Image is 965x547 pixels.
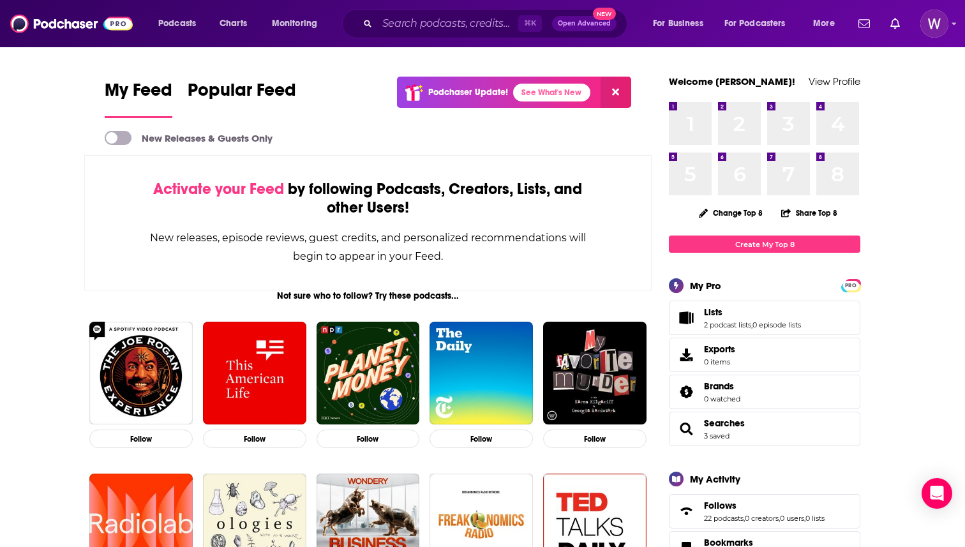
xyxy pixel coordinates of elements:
[317,430,420,448] button: Follow
[377,13,518,34] input: Search podcasts, credits, & more...
[804,13,851,34] button: open menu
[518,15,542,32] span: ⌘ K
[149,180,587,217] div: by following Podcasts, Creators, Lists, and other Users!
[153,179,284,199] span: Activate your Feed
[317,322,420,425] img: Planet Money
[430,322,533,425] img: The Daily
[669,412,860,446] span: Searches
[203,322,306,425] img: This American Life
[716,13,804,34] button: open menu
[513,84,590,101] a: See What's New
[149,229,587,266] div: New releases, episode reviews, guest credits, and personalized recommendations will begin to appe...
[704,500,737,511] span: Follows
[724,15,786,33] span: For Podcasters
[804,514,805,523] span: ,
[428,87,508,98] p: Podchaser Update!
[673,309,699,327] a: Lists
[744,514,745,523] span: ,
[653,15,703,33] span: For Business
[805,514,825,523] a: 0 lists
[552,16,617,31] button: Open AdvancedNew
[780,514,804,523] a: 0 users
[704,343,735,355] span: Exports
[105,131,273,145] a: New Releases & Guests Only
[809,75,860,87] a: View Profile
[543,322,647,425] img: My Favorite Murder with Karen Kilgariff and Georgia Hardstark
[263,13,334,34] button: open menu
[669,236,860,253] a: Create My Top 8
[105,79,172,118] a: My Feed
[691,205,770,221] button: Change Top 8
[558,20,611,27] span: Open Advanced
[690,280,721,292] div: My Pro
[669,338,860,372] a: Exports
[673,502,699,520] a: Follows
[272,15,317,33] span: Monitoring
[89,322,193,425] img: The Joe Rogan Experience
[853,13,875,34] a: Show notifications dropdown
[885,13,905,34] a: Show notifications dropdown
[751,320,752,329] span: ,
[354,9,640,38] div: Search podcasts, credits, & more...
[922,478,952,509] div: Open Intercom Messenger
[920,10,948,38] img: User Profile
[188,79,296,118] a: Popular Feed
[920,10,948,38] span: Logged in as williammwhite
[704,306,801,318] a: Lists
[430,430,533,448] button: Follow
[843,281,858,290] span: PRO
[843,280,858,290] a: PRO
[704,431,729,440] a: 3 saved
[89,430,193,448] button: Follow
[704,357,735,366] span: 0 items
[10,11,133,36] img: Podchaser - Follow, Share and Rate Podcasts
[543,430,647,448] button: Follow
[704,320,751,329] a: 2 podcast lists
[188,79,296,109] span: Popular Feed
[704,514,744,523] a: 22 podcasts
[752,320,801,329] a: 0 episode lists
[669,375,860,409] span: Brands
[211,13,255,34] a: Charts
[673,346,699,364] span: Exports
[669,75,795,87] a: Welcome [PERSON_NAME]!
[704,500,825,511] a: Follows
[105,79,172,109] span: My Feed
[704,306,722,318] span: Lists
[673,383,699,401] a: Brands
[704,417,745,429] a: Searches
[920,10,948,38] button: Show profile menu
[813,15,835,33] span: More
[669,301,860,335] span: Lists
[220,15,247,33] span: Charts
[158,15,196,33] span: Podcasts
[593,8,616,20] span: New
[704,380,734,392] span: Brands
[690,473,740,485] div: My Activity
[745,514,779,523] a: 0 creators
[673,420,699,438] a: Searches
[149,13,213,34] button: open menu
[203,430,306,448] button: Follow
[704,394,740,403] a: 0 watched
[84,290,652,301] div: Not sure who to follow? Try these podcasts...
[704,380,740,392] a: Brands
[669,494,860,528] span: Follows
[779,514,780,523] span: ,
[781,200,838,225] button: Share Top 8
[644,13,719,34] button: open menu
